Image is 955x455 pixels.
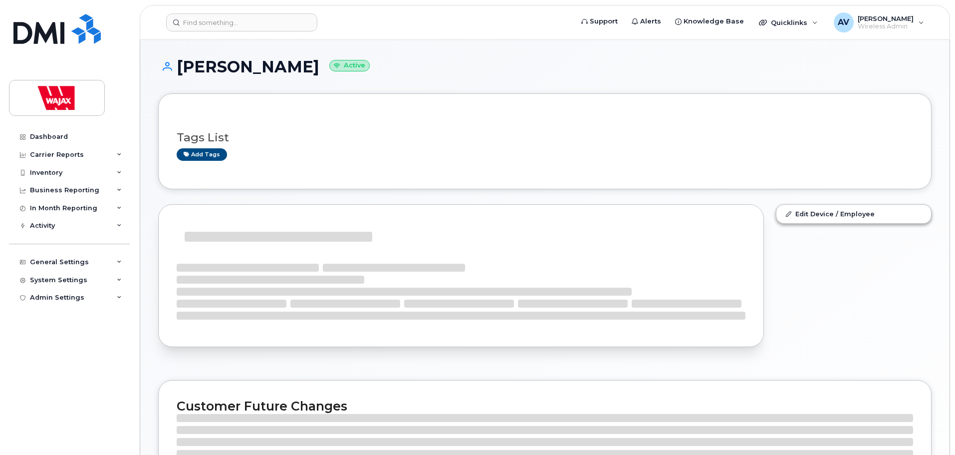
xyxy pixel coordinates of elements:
h3: Tags List [177,131,913,144]
a: Add tags [177,148,227,161]
small: Active [329,60,370,71]
a: Edit Device / Employee [776,205,931,223]
h1: [PERSON_NAME] [158,58,932,75]
h2: Customer Future Changes [177,399,913,414]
